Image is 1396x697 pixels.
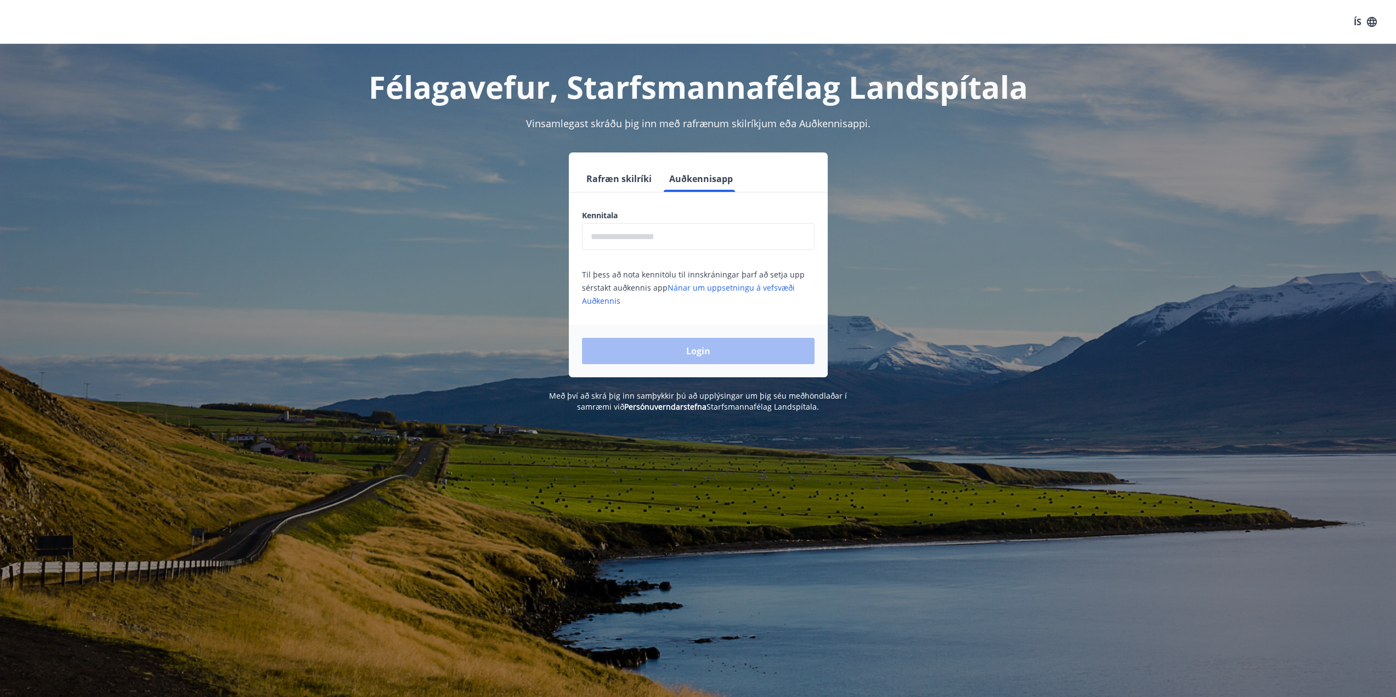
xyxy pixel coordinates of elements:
a: Nánar um uppsetningu á vefsvæði Auðkennis [582,282,795,306]
button: Rafræn skilríki [582,166,656,192]
span: Með því að skrá þig inn samþykkir þú að upplýsingar um þig séu meðhöndlaðar í samræmi við Starfsm... [549,390,847,412]
button: ÍS [1348,12,1383,32]
h1: Félagavefur, Starfsmannafélag Landspítala [316,66,1080,107]
span: Vinsamlegast skráðu þig inn með rafrænum skilríkjum eða Auðkennisappi. [526,117,871,130]
a: Persónuverndarstefna [624,401,707,412]
span: Til þess að nota kennitölu til innskráningar þarf að setja upp sérstakt auðkennis app [582,269,805,306]
button: Auðkennisapp [665,166,737,192]
label: Kennitala [582,210,815,221]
